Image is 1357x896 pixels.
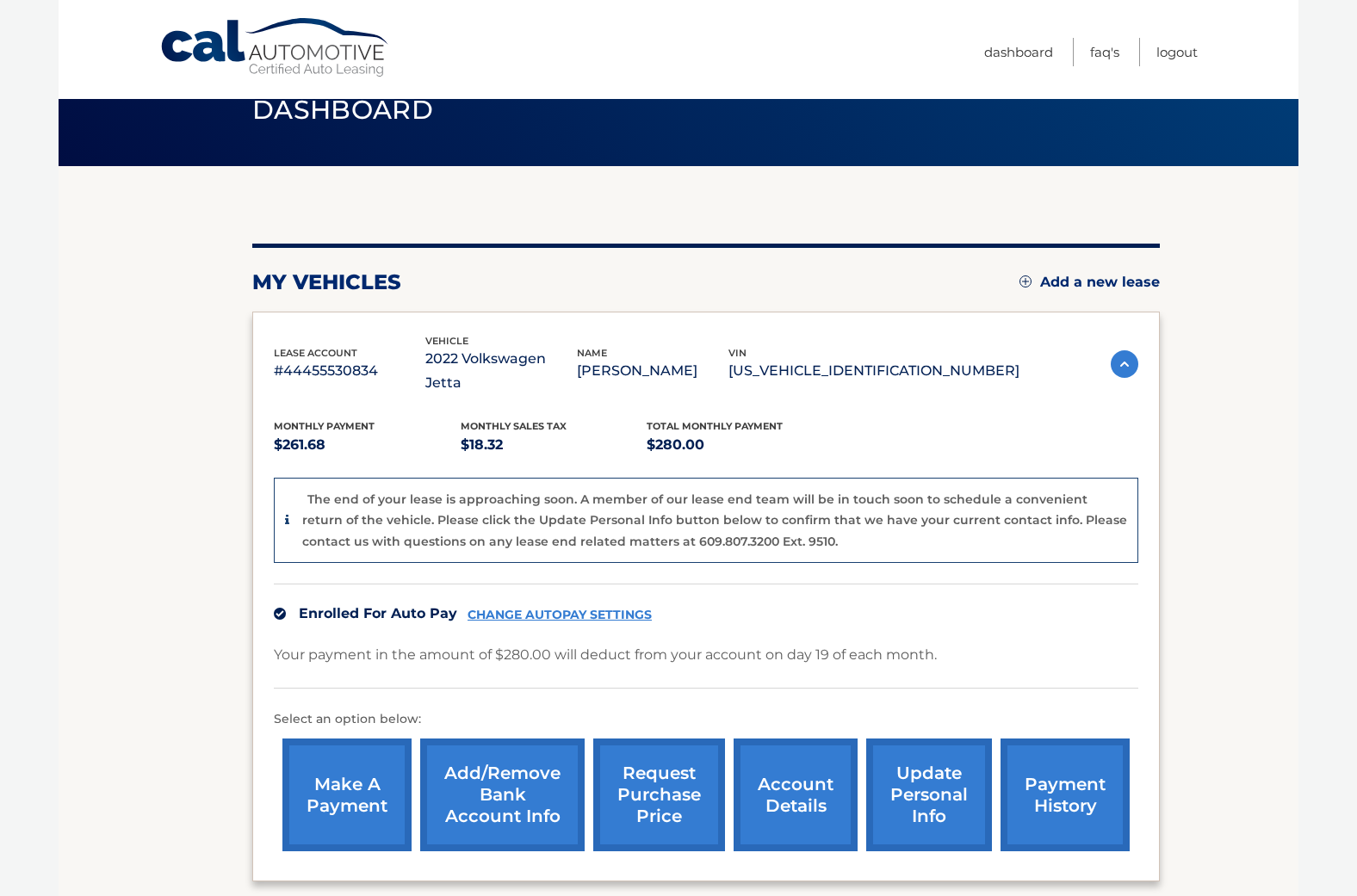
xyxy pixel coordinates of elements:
[1019,274,1160,291] a: Add a new lease
[1111,350,1138,378] img: accordion-active.svg
[159,17,392,78] a: Cal Automotive
[593,738,725,851] a: request purchase price
[425,347,577,395] p: 2022 Volkswagen Jetta
[577,359,728,383] p: [PERSON_NAME]
[420,738,585,851] a: Add/Remove bank account info
[468,608,652,622] a: CHANGE AUTOPAY SETTINGS
[274,709,1138,730] p: Select an option below:
[577,347,607,359] span: name
[274,420,375,432] span: Monthly Payment
[1001,738,1130,851] a: payment history
[274,608,286,620] img: check.svg
[252,94,433,126] span: Dashboard
[274,347,357,359] span: lease account
[274,359,425,383] p: #44455530834
[1156,38,1198,66] a: Logout
[647,433,833,457] p: $280.00
[425,335,468,347] span: vehicle
[299,605,457,621] span: Enrolled For Auto Pay
[1019,275,1032,287] img: add.svg
[728,359,1019,383] p: [US_VEHICLE_IDENTIFICATION_NUMBER]
[274,433,461,457] p: $261.68
[734,738,858,851] a: account details
[302,491,1127,549] p: The end of your lease is approaching soon. A member of our lease end team will be in touch soon t...
[1090,38,1119,66] a: FAQ's
[461,433,648,457] p: $18.32
[252,269,401,295] h2: my vehicles
[461,420,567,432] span: Monthly sales Tax
[866,738,992,851] a: update personal info
[984,38,1053,66] a: Dashboard
[728,347,747,359] span: vin
[274,643,937,667] p: Your payment in the amount of $280.00 will deduct from your account on day 19 of each month.
[647,420,783,432] span: Total Monthly Payment
[282,738,412,851] a: make a payment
